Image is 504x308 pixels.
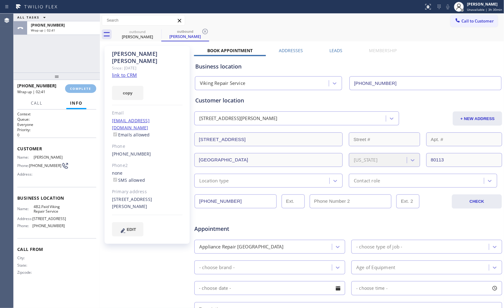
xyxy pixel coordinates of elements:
[356,243,402,250] div: - choose type of job -
[200,80,245,87] div: Viking Repair Service
[162,27,209,41] div: Erin Robbins
[112,162,183,169] div: Phone2
[66,97,86,109] button: Info
[29,163,61,168] span: [PHONE_NUMBER]
[17,263,34,268] span: State:
[195,194,277,208] input: Phone Number
[17,15,39,19] span: ALL TASKS
[112,188,183,195] div: Primary address
[113,178,117,182] input: SMS allowed
[426,153,502,167] input: ZIP
[17,163,29,168] span: Phone:
[17,246,96,252] span: Call From
[17,83,56,89] span: [PHONE_NUMBER]
[17,127,96,132] h2: Priority:
[354,177,380,184] div: Contact role
[356,285,388,291] span: - choose time -
[444,2,452,11] button: Mute
[17,256,34,260] span: City:
[369,48,397,53] label: Membership
[14,14,52,21] button: ALL TASKS
[112,72,137,78] a: link to CRM
[112,143,183,150] div: Phone
[27,97,46,109] button: Call
[114,34,161,40] div: [PERSON_NAME]
[279,48,303,53] label: Addresses
[114,29,161,34] div: outbound
[330,48,343,53] label: Leads
[112,65,183,72] div: Since: [DATE]
[127,227,136,232] span: EDIT
[32,216,66,221] span: [STREET_ADDRESS]
[31,23,65,28] span: [PHONE_NUMBER]
[162,34,209,39] div: [PERSON_NAME]
[112,50,183,65] div: [PERSON_NAME] [PERSON_NAME]
[396,194,419,208] input: Ext. 2
[453,111,502,126] button: + NEW ADDRESS
[349,132,420,146] input: Street #
[114,27,161,41] div: Erin Robbins
[461,18,494,24] span: Call to Customer
[17,195,96,201] span: Business location
[194,225,296,233] span: Appointment
[17,122,96,127] p: Everyone
[194,281,345,295] input: - choose date -
[112,132,150,138] label: Emails allowed
[102,15,185,25] input: Search
[70,100,83,106] span: Info
[310,194,392,208] input: Phone Number 2
[17,117,96,122] h2: Queue:
[112,196,183,210] div: [STREET_ADDRESS][PERSON_NAME]
[162,29,209,34] div: outbound
[282,194,305,208] input: Ext.
[70,86,91,91] span: COMPLETE
[112,222,143,236] button: EDIT
[356,264,395,271] div: Age of Equipment
[65,84,96,93] button: COMPLETE
[112,170,183,184] div: none
[113,132,117,136] input: Emails allowed
[451,15,498,27] button: Call to Customer
[17,270,34,275] span: Zipcode:
[194,132,343,146] input: Address
[17,223,32,228] span: Phone:
[452,194,502,209] button: CHECK
[17,155,34,160] span: Name:
[199,115,278,122] div: [STREET_ADDRESS][PERSON_NAME]
[112,151,151,157] a: [PHONE_NUMBER]
[112,177,145,183] label: SMS allowed
[34,204,64,214] span: 4B2.Paid Viking Repair Service
[426,132,502,146] input: Apt. #
[17,132,96,138] p: 0
[31,28,55,32] span: Wrap up | 02:41
[17,172,34,177] span: Address:
[112,110,183,117] div: Email
[112,118,150,131] a: [EMAIL_ADDRESS][DOMAIN_NAME]
[195,62,501,71] div: Business location
[31,100,43,106] span: Call
[199,243,284,250] div: Appliance Repair [GEOGRAPHIC_DATA]
[32,223,65,228] span: [PHONE_NUMBER]
[349,76,502,90] input: Phone Number
[17,111,96,117] h1: Context
[195,96,501,105] div: Customer location
[34,155,64,160] span: [PERSON_NAME]
[17,146,96,152] span: Customer
[467,7,502,12] span: Unavailable | 3h 30min
[467,2,502,7] div: [PERSON_NAME]
[199,264,235,271] div: - choose brand -
[207,48,253,53] label: Book Appointment
[112,86,143,100] button: copy
[194,153,343,167] input: City
[17,89,45,94] span: Wrap up | 02:41
[17,206,34,211] span: Name:
[199,177,229,184] div: Location type
[17,216,32,221] span: Address:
